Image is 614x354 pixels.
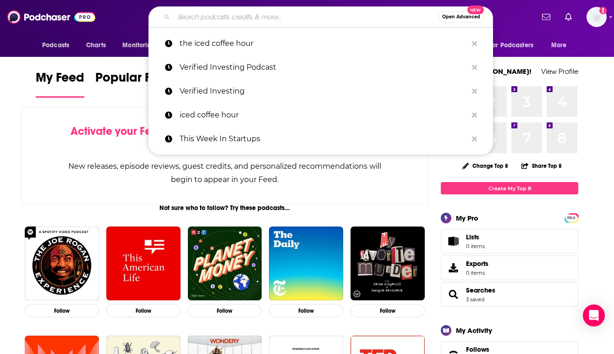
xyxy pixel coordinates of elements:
[106,304,181,317] button: Follow
[116,37,167,54] button: open menu
[67,125,382,151] div: by following Podcasts, Creators, Lists, and other Users!
[36,70,84,98] a: My Feed
[587,7,607,27] span: Logged in as HughE
[106,227,181,301] img: This American Life
[80,37,111,54] a: Charts
[180,79,467,103] p: Verified Investing
[25,304,99,317] button: Follow
[444,288,462,301] a: Searches
[466,270,488,276] span: 0 items
[148,103,493,127] a: iced coffee hour
[180,55,467,79] p: Verified Investing Podcast
[7,8,95,26] img: Podchaser - Follow, Share and Rate Podcasts
[587,7,607,27] button: Show profile menu
[483,37,547,54] button: open menu
[148,127,493,151] a: This Week In Startups
[188,227,262,301] img: Planet Money
[489,39,533,52] span: For Podcasters
[148,6,493,28] div: Search podcasts, credits, & more...
[148,55,493,79] a: Verified Investing Podcast
[466,345,550,354] a: Follows
[583,304,605,326] div: Open Intercom Messenger
[95,70,173,98] a: Popular Feed
[86,39,106,52] span: Charts
[148,32,493,55] a: the iced coffee hour
[269,304,343,317] button: Follow
[188,304,262,317] button: Follow
[466,286,495,294] a: Searches
[441,182,578,194] a: Create My Top 8
[466,243,485,249] span: 0 items
[36,37,81,54] button: open menu
[441,229,578,254] a: Lists
[545,37,578,54] button: open menu
[67,160,382,186] div: New releases, episode reviews, guest credits, and personalized recommendations will begin to appe...
[122,39,155,52] span: Monitoring
[538,9,554,25] a: Show notifications dropdown
[95,70,173,91] span: Popular Feed
[438,11,484,22] button: Open AdvancedNew
[551,39,567,52] span: More
[71,124,164,138] span: Activate your Feed
[180,32,467,55] p: the iced coffee hour
[442,15,480,19] span: Open Advanced
[466,260,488,268] span: Exports
[456,214,478,222] div: My Pro
[36,70,84,91] span: My Feed
[180,127,467,151] p: This Week In Startups
[466,296,484,303] a: 3 saved
[599,7,607,14] svg: Add a profile image
[441,255,578,280] a: Exports
[148,79,493,103] a: Verified Investing
[180,103,467,127] p: iced coffee hour
[444,235,462,248] span: Lists
[466,345,489,354] span: Follows
[561,9,576,25] a: Show notifications dropdown
[351,304,425,317] button: Follow
[467,6,484,14] span: New
[441,282,578,307] span: Searches
[466,233,485,241] span: Lists
[541,67,578,76] a: View Profile
[21,204,428,212] div: Not sure who to follow? Try these podcasts...
[587,7,607,27] img: User Profile
[174,10,438,24] input: Search podcasts, credits, & more...
[25,227,99,301] img: The Joe Rogan Experience
[42,39,69,52] span: Podcasts
[456,326,492,335] div: My Activity
[269,227,343,301] img: The Daily
[444,261,462,274] span: Exports
[521,157,562,175] button: Share Top 8
[457,160,514,171] button: Change Top 8
[566,214,577,221] a: PRO
[466,233,479,241] span: Lists
[351,227,425,301] img: My Favorite Murder with Karen Kilgariff and Georgia Hardstark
